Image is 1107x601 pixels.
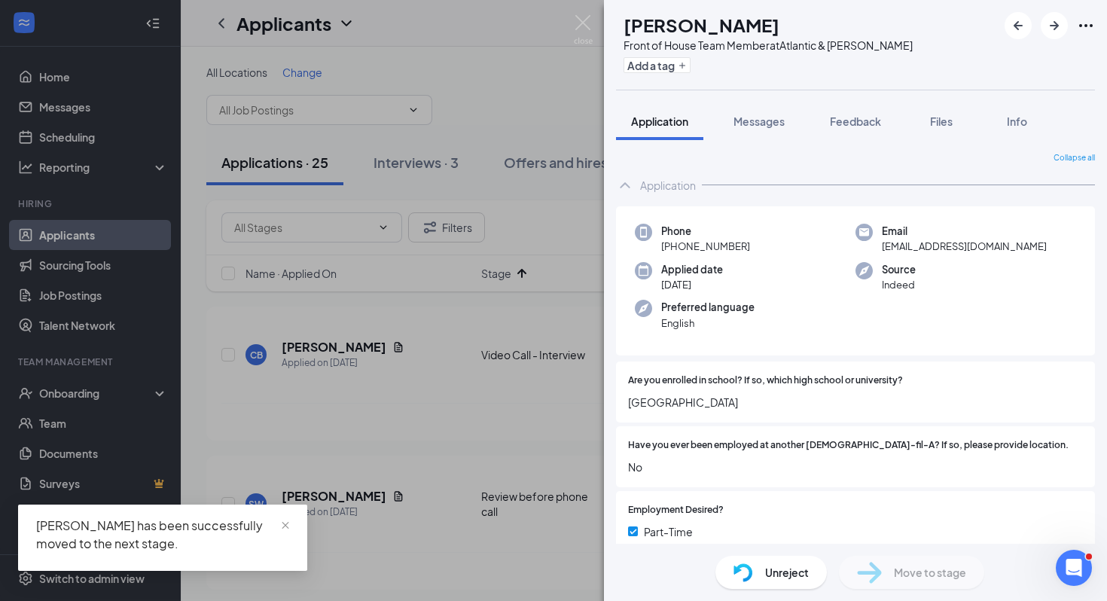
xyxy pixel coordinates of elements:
svg: ArrowRight [1045,17,1063,35]
span: English [661,316,755,331]
span: close [280,520,291,531]
svg: Plus [678,61,687,70]
button: ArrowRight [1041,12,1068,39]
span: Feedback [830,114,881,128]
span: [DATE] [661,277,723,292]
span: No [628,459,1083,475]
span: Employment Desired? [628,503,724,517]
button: ArrowLeftNew [1005,12,1032,39]
div: Application [640,178,696,193]
span: Source [882,262,916,277]
span: Are you enrolled in school? If so, which high school or university? [628,374,903,388]
span: Part-Time [644,523,693,540]
div: Front of House Team Member at Atlantic & [PERSON_NAME] [624,38,913,53]
span: Have you ever been employed at another [DEMOGRAPHIC_DATA]-fil-A? If so, please provide location. [628,438,1069,453]
span: Applied date [661,262,723,277]
span: Files [930,114,953,128]
span: Preferred language [661,300,755,315]
iframe: Intercom live chat [1056,550,1092,586]
button: PlusAdd a tag [624,57,691,73]
span: [PHONE_NUMBER] [661,239,750,254]
h1: [PERSON_NAME] [624,12,779,38]
span: Email [882,224,1047,239]
svg: ChevronUp [616,176,634,194]
div: [PERSON_NAME] has been successfully moved to the next stage. [36,517,289,553]
span: Messages [733,114,785,128]
svg: ArrowLeftNew [1009,17,1027,35]
span: Phone [661,224,750,239]
svg: Ellipses [1077,17,1095,35]
span: Info [1007,114,1027,128]
span: Move to stage [894,564,966,581]
span: Unreject [765,564,809,581]
span: Application [631,114,688,128]
span: Collapse all [1054,152,1095,164]
span: [GEOGRAPHIC_DATA] [628,394,1083,410]
span: [EMAIL_ADDRESS][DOMAIN_NAME] [882,239,1047,254]
span: Indeed [882,277,916,292]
